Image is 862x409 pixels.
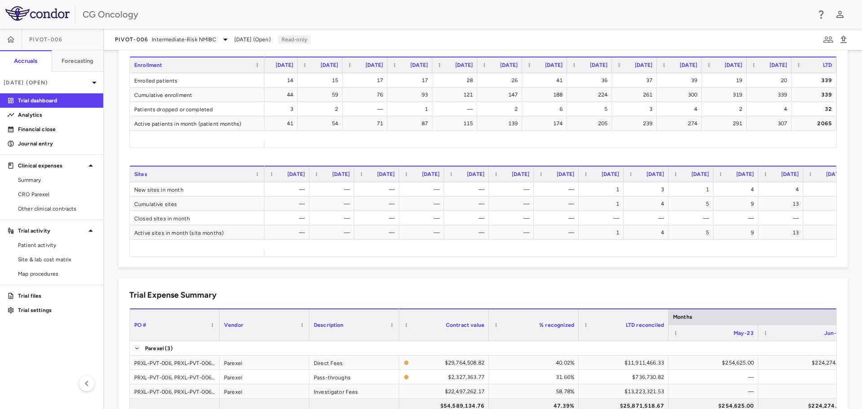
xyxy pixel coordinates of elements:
div: 71 [351,116,383,131]
div: $254,625.00 [677,356,754,370]
div: — [407,197,440,211]
div: — [677,370,754,384]
div: 59 [306,88,338,102]
div: 3 [620,102,652,116]
div: 23 [811,225,844,240]
div: — [542,225,574,240]
div: — [677,384,754,399]
span: Other clinical contracts [18,205,96,213]
span: [DATE] (Open) [234,35,271,44]
div: Parexel [220,356,309,369]
img: logo-full-SnFGN8VE.png [5,6,70,21]
div: 6 [530,102,563,116]
div: — [542,197,574,211]
span: [DATE] [365,62,383,68]
span: Intermediate-Risk NMIBC [152,35,216,44]
span: (3) [165,341,173,356]
div: PRXL-PVT-006, PRXL-PVT-006.2 [130,370,220,384]
div: PRXL-PVT-006, PRXL-PVT-006.2 [130,384,220,398]
div: 2 [306,102,338,116]
div: 15 [306,73,338,88]
div: 300 [665,88,697,102]
div: 41 [530,73,563,88]
p: Read-only [278,35,311,44]
div: New sites in month [130,182,264,196]
div: 3 [261,102,293,116]
div: Direct Fees [309,356,399,369]
div: 261 [620,88,652,102]
div: 4 [766,182,799,197]
span: [DATE] [512,171,529,177]
div: 4 [755,102,787,116]
div: Pass-throughs [309,370,399,384]
div: — [766,370,844,384]
div: 174 [530,116,563,131]
span: LTD reconciled [626,322,664,328]
div: 319 [710,88,742,102]
div: 205 [575,116,607,131]
div: 17 [351,73,383,88]
span: Jun-23 [824,330,844,336]
span: [DATE] [725,62,742,68]
div: — [362,197,395,211]
div: 4 [632,197,664,211]
div: 26 [485,73,518,88]
div: Parexel [220,384,309,398]
div: 13 [766,225,799,240]
span: PIVOT-006 [29,36,62,43]
span: Summary [18,176,96,184]
div: — [407,225,440,240]
div: 32 [800,102,832,116]
span: Months [673,314,692,320]
div: 54 [306,116,338,131]
div: — [721,211,754,225]
div: 58.78% [497,384,574,399]
div: — [452,211,484,225]
span: [DATE] [646,171,664,177]
div: 1 [587,225,619,240]
span: [DATE] [321,62,338,68]
h6: Accruals [14,57,37,65]
div: 147 [485,88,518,102]
div: 3 [632,182,664,197]
div: 1 [677,182,709,197]
div: — [542,211,574,225]
span: [DATE] [826,171,844,177]
span: [DATE] [602,171,619,177]
span: [DATE] [736,171,754,177]
span: [DATE] [680,62,697,68]
div: 115 [440,116,473,131]
div: — [273,182,305,197]
span: [DATE] [410,62,428,68]
div: — [497,225,529,240]
span: Enrollment [134,62,163,68]
div: 5 [575,102,607,116]
div: $22,497,262.17 [407,384,484,399]
div: Cumulative enrollment [130,88,264,101]
div: 76 [351,88,383,102]
div: — [317,197,350,211]
div: 1 [396,102,428,116]
div: — [317,182,350,197]
div: 31.66% [497,370,574,384]
span: PO # [134,322,147,328]
span: [DATE] [770,62,787,68]
span: [DATE] [691,171,709,177]
div: 291 [710,116,742,131]
div: — [407,182,440,197]
span: Sites [134,171,147,177]
div: 28 [440,73,473,88]
div: — [407,211,440,225]
div: Closed sites in month [130,211,264,225]
div: 40.02% [497,356,574,370]
div: 36 [575,73,607,88]
div: — [632,211,664,225]
div: — [273,225,305,240]
div: $224,274.00 [766,356,844,370]
div: Patients dropped or completed [130,102,264,116]
div: 239 [620,116,652,131]
span: CRO Parexel [18,190,96,198]
div: $2,327,363.77 [413,370,484,384]
div: Investigator Fees [309,384,399,398]
span: Map procedures [18,270,96,278]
